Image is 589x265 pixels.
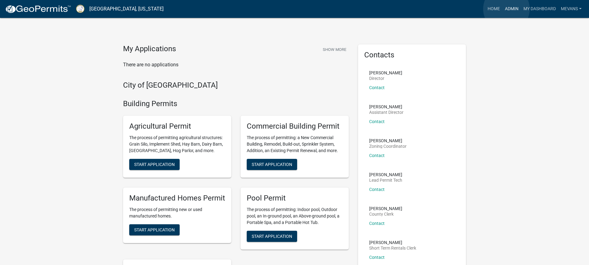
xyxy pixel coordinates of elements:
[521,3,558,15] a: My Dashboard
[252,234,292,238] span: Start Application
[369,71,402,75] p: [PERSON_NAME]
[76,5,84,13] img: Putnam County, Georgia
[369,187,385,192] a: Contact
[369,246,416,250] p: Short Term Rentals Clerk
[252,162,292,167] span: Start Application
[502,3,521,15] a: Admin
[369,240,416,245] p: [PERSON_NAME]
[369,221,385,226] a: Contact
[369,139,407,143] p: [PERSON_NAME]
[123,44,176,54] h4: My Applications
[369,85,385,90] a: Contact
[369,119,385,124] a: Contact
[369,144,407,148] p: Zoning Coordinator
[129,135,225,154] p: The process of permitting agricultural structures: Grain Silo, Implement Shed, Hay Barn, Dairy Ba...
[320,44,349,55] button: Show More
[369,178,402,182] p: Lead Permit Tech
[369,206,402,211] p: [PERSON_NAME]
[247,206,343,226] p: The process of permitting: Indoor pool, Outdoor pool, an In-ground pool, an Above-ground pool, a ...
[247,135,343,154] p: The process of permitting: a New Commercial Building, Remodel, Build-out, Sprinkler System, Addit...
[123,81,349,90] h4: City of [GEOGRAPHIC_DATA]
[123,99,349,108] h4: Building Permits
[247,122,343,131] h5: Commercial Building Permit
[369,110,403,114] p: Assistant Director
[369,255,385,260] a: Contact
[89,4,164,14] a: [GEOGRAPHIC_DATA], [US_STATE]
[129,206,225,219] p: The process of permitting new or used manufactured homes.
[364,51,460,60] h5: Contacts
[558,3,584,15] a: Mevans
[369,105,403,109] p: [PERSON_NAME]
[485,3,502,15] a: Home
[129,159,180,170] button: Start Application
[369,172,402,177] p: [PERSON_NAME]
[134,162,175,167] span: Start Application
[129,224,180,235] button: Start Application
[123,61,349,68] p: There are no applications
[247,231,297,242] button: Start Application
[134,227,175,232] span: Start Application
[369,76,402,81] p: Director
[247,159,297,170] button: Start Application
[247,194,343,203] h5: Pool Permit
[369,212,402,216] p: County Clerk
[129,194,225,203] h5: Manufactured Homes Permit
[129,122,225,131] h5: Agricultural Permit
[369,153,385,158] a: Contact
